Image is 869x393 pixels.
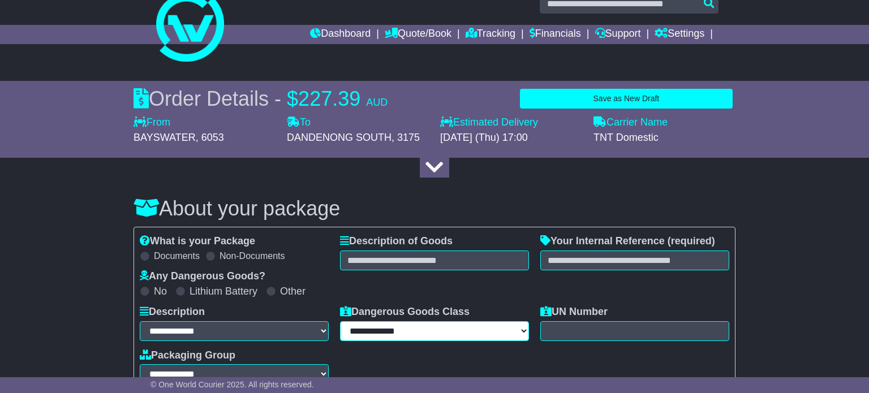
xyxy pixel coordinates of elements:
label: UN Number [540,306,608,318]
a: Tracking [466,25,515,44]
span: 227.39 [298,87,360,110]
label: Packaging Group [140,349,235,362]
a: Support [595,25,641,44]
label: No [154,286,167,298]
label: Your Internal Reference (required) [540,235,715,248]
span: , 3175 [392,132,420,143]
label: Documents [154,251,200,261]
label: Other [280,286,306,298]
label: Lithium Battery [190,286,257,298]
div: [DATE] (Thu) 17:00 [440,132,582,144]
span: © One World Courier 2025. All rights reserved. [150,380,314,389]
label: What is your Package [140,235,255,248]
span: DANDENONG SOUTH [287,132,392,143]
label: Carrier Name [593,116,668,129]
a: Dashboard [310,25,371,44]
label: Non-Documents [220,251,285,261]
label: From [134,116,170,129]
label: Dangerous Goods Class [340,306,470,318]
label: Description of Goods [340,235,453,248]
label: Estimated Delivery [440,116,582,129]
label: To [287,116,311,129]
div: Order Details - [134,87,388,111]
h3: About your package [134,197,735,220]
a: Settings [655,25,704,44]
span: , 6053 [196,132,224,143]
span: BAYSWATER [134,132,196,143]
a: Quote/Book [385,25,451,44]
label: Description [140,306,205,318]
label: Any Dangerous Goods? [140,270,265,283]
span: $ [287,87,298,110]
button: Save as New Draft [520,89,733,109]
a: Financials [530,25,581,44]
div: TNT Domestic [593,132,735,144]
span: AUD [366,97,388,108]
